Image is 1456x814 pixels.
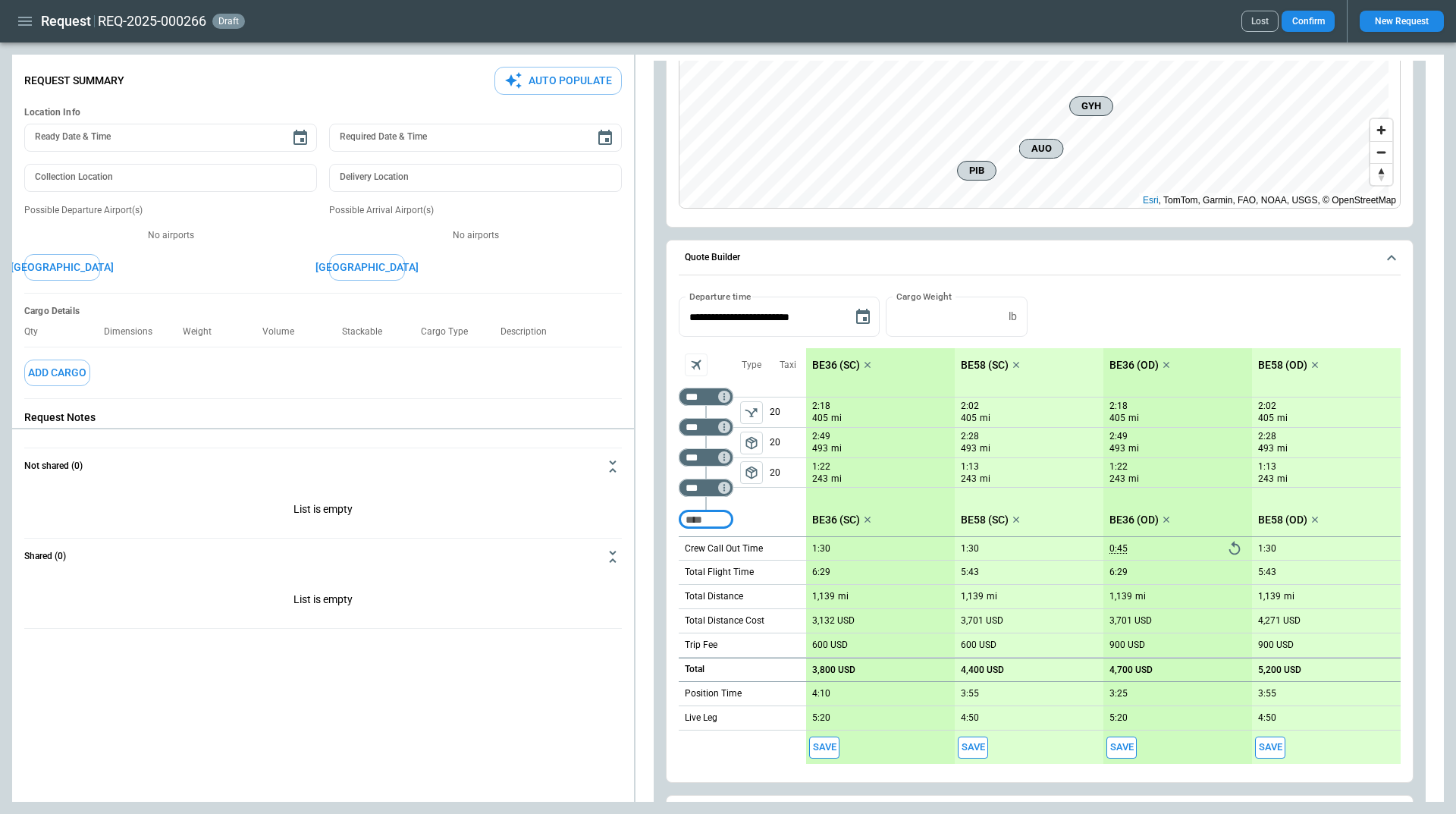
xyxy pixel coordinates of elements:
p: 4:50 [961,712,979,724]
p: 3,701 USD [1109,615,1152,627]
p: 3:55 [961,688,979,699]
button: Reset [1223,537,1246,560]
button: Lost [1241,11,1279,32]
span: Save this aircraft quote and copy details to clipboard [1255,737,1285,759]
p: Crew Call Out Time [685,542,763,555]
p: 1:22 [1109,461,1128,473]
p: 2:28 [1258,431,1276,442]
p: BE58 (OD) [1258,359,1307,372]
p: 243 [1258,473,1274,486]
p: 3:25 [1109,688,1128,699]
div: Too short [679,448,733,467]
h6: Not shared (0) [24,461,83,471]
p: 900 USD [1109,640,1145,651]
div: Too short [679,479,733,497]
p: Volume [262,326,306,338]
button: left aligned [740,401,763,424]
p: 4:50 [1258,712,1276,724]
p: 405 [812,412,828,425]
div: Too short [679,418,733,436]
p: mi [831,442,842,455]
p: Description [500,326,559,338]
button: Auto Populate [494,67,622,95]
label: Cargo Weight [896,290,952,303]
button: New Request [1360,11,1444,32]
span: Type of sector [740,432,763,454]
span: Save this aircraft quote and copy details to clipboard [1106,737,1137,759]
h6: Location Info [24,107,622,118]
button: Add Cargo [24,360,90,386]
p: 2:02 [1258,401,1276,412]
p: Possible Arrival Airport(s) [329,204,622,217]
p: 6:29 [812,567,830,578]
p: 3,132 USD [812,615,855,627]
p: mi [980,412,990,425]
p: 900 USD [1258,640,1294,651]
button: [GEOGRAPHIC_DATA] [24,254,100,281]
p: 4,700 USD [1109,665,1153,676]
p: 1,139 [961,591,984,602]
span: Save this aircraft quote and copy details to clipboard [809,737,839,759]
p: mi [831,412,842,425]
p: 1:22 [812,461,830,473]
p: BE58 (SC) [961,514,1009,526]
h6: Total [685,665,704,674]
p: 5:20 [812,712,830,724]
p: Stackable [342,326,394,338]
div: Too short [679,511,733,529]
p: List is empty [24,575,622,628]
p: mi [1135,590,1146,603]
button: Shared (0) [24,539,622,575]
p: mi [1128,442,1139,455]
p: 493 [961,442,977,455]
p: mi [838,590,849,603]
p: 20 [770,458,806,487]
p: List is empty [24,485,622,538]
p: 3:55 [1258,688,1276,699]
span: GYH [1076,99,1106,114]
p: Weight [183,326,224,338]
p: BE36 (OD) [1109,359,1159,372]
div: Not shared (0) [24,575,622,628]
div: , TomTom, Garmin, FAO, NOAA, USGS, © OpenStreetMap [1143,193,1396,208]
h2: REQ-2025-000266 [98,12,206,30]
p: 20 [770,398,806,427]
p: mi [1128,412,1139,425]
span: package_2 [744,435,759,451]
p: Live Leg [685,712,717,724]
button: left aligned [740,432,763,454]
label: Departure time [689,290,752,303]
p: 4:10 [812,688,830,699]
h1: Request [41,12,91,30]
p: 493 [1258,442,1274,455]
p: 3,701 USD [961,615,1003,627]
p: 2:18 [1109,401,1128,412]
span: Type of sector [740,401,763,424]
p: 2:18 [812,401,830,412]
span: PIB [964,163,990,178]
p: Request Notes [24,411,622,424]
p: No airports [329,229,622,242]
p: 2:28 [961,431,979,442]
p: mi [1277,442,1288,455]
button: Save [958,737,988,759]
p: 405 [961,412,977,425]
p: 1,139 [812,591,835,602]
button: Zoom out [1370,141,1392,163]
p: Type [742,359,761,372]
button: Zoom in [1370,119,1392,141]
p: 405 [1109,412,1125,425]
p: 1:30 [961,543,979,555]
span: Type of sector [740,461,763,484]
p: 2:02 [961,401,979,412]
p: 3,800 USD [812,665,855,676]
p: mi [987,590,997,603]
p: 493 [1109,442,1125,455]
p: Cargo Type [421,326,480,338]
p: Qty [24,326,50,338]
p: Total Flight Time [685,566,754,579]
p: 2:49 [812,431,830,442]
p: Possible Departure Airport(s) [24,204,317,217]
p: mi [831,473,842,486]
span: Save this aircraft quote and copy details to clipboard [958,737,988,759]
